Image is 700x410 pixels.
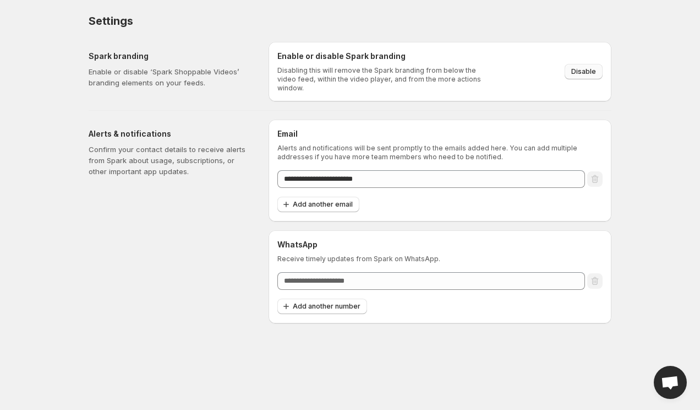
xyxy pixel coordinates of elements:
[277,128,603,139] h6: Email
[89,14,133,28] span: Settings
[571,67,596,76] span: Disable
[565,64,603,79] button: Disable
[277,66,488,93] p: Disabling this will remove the Spark branding from below the video feed, within the video player,...
[293,302,360,311] span: Add another number
[89,51,251,62] h5: Spark branding
[277,255,603,263] p: Receive timely updates from Spark on WhatsApp.
[277,299,367,314] button: Add another number
[89,144,251,177] p: Confirm your contact details to receive alerts from Spark about usage, subscriptions, or other im...
[654,366,687,399] a: Open chat
[277,51,488,62] h6: Enable or disable Spark branding
[89,66,251,88] p: Enable or disable ‘Spark Shoppable Videos’ branding elements on your feeds.
[277,144,603,161] p: Alerts and notifications will be sent promptly to the emails added here. You can add multiple add...
[277,239,603,250] h6: WhatsApp
[277,197,359,212] button: Add another email
[293,200,353,209] span: Add another email
[89,128,251,139] h5: Alerts & notifications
